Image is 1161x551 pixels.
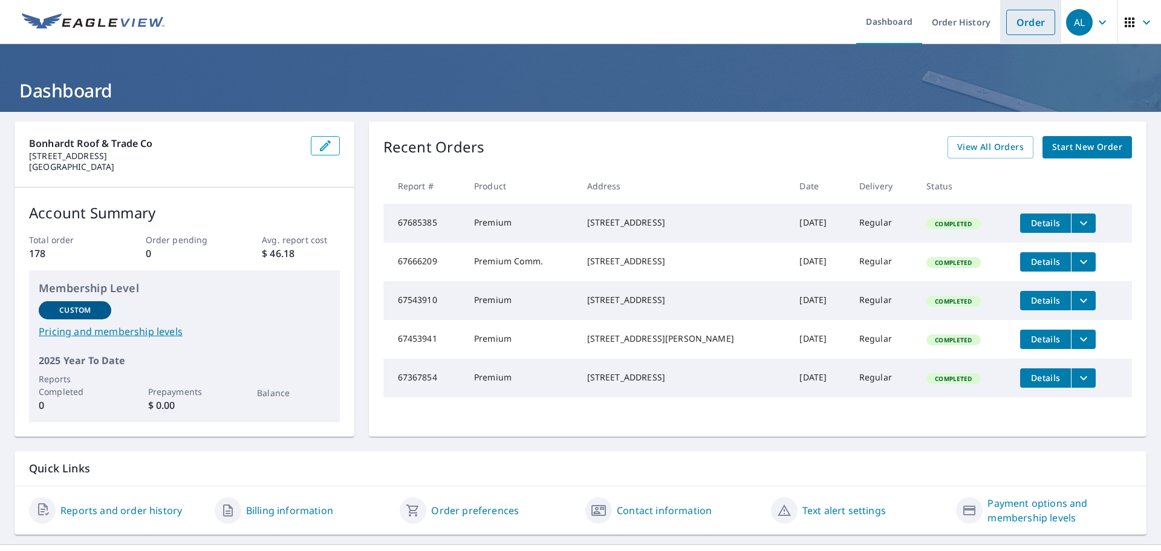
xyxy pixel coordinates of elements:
[928,220,979,228] span: Completed
[383,168,464,204] th: Report #
[59,305,91,316] p: Custom
[148,385,221,398] p: Prepayments
[1027,295,1064,306] span: Details
[1027,333,1064,345] span: Details
[850,359,917,397] td: Regular
[29,461,1132,476] p: Quick Links
[431,503,519,518] a: Order preferences
[39,398,111,412] p: 0
[1071,252,1096,272] button: filesDropdownBtn-67666209
[1066,9,1093,36] div: AL
[1020,330,1071,349] button: detailsBtn-67453941
[383,204,464,243] td: 67685385
[146,233,223,246] p: Order pending
[383,320,464,359] td: 67453941
[850,204,917,243] td: Regular
[29,202,340,224] p: Account Summary
[1006,10,1055,35] a: Order
[29,233,106,246] p: Total order
[464,320,577,359] td: Premium
[29,161,301,172] p: [GEOGRAPHIC_DATA]
[246,503,333,518] a: Billing information
[917,168,1010,204] th: Status
[257,386,330,399] p: Balance
[464,359,577,397] td: Premium
[22,13,164,31] img: EV Logo
[1071,330,1096,349] button: filesDropdownBtn-67453941
[383,359,464,397] td: 67367854
[262,233,339,246] p: Avg. report cost
[948,136,1033,158] a: View All Orders
[790,243,849,281] td: [DATE]
[850,243,917,281] td: Regular
[1020,214,1071,233] button: detailsBtn-67685385
[928,297,979,305] span: Completed
[262,246,339,261] p: $ 46.18
[1042,136,1132,158] a: Start New Order
[464,281,577,320] td: Premium
[146,246,223,261] p: 0
[29,151,301,161] p: [STREET_ADDRESS]
[850,320,917,359] td: Regular
[464,168,577,204] th: Product
[1052,140,1122,155] span: Start New Order
[148,398,221,412] p: $ 0.00
[802,503,886,518] a: Text alert settings
[587,294,781,306] div: [STREET_ADDRESS]
[1071,214,1096,233] button: filesDropdownBtn-67685385
[464,243,577,281] td: Premium Comm.
[15,78,1146,103] h1: Dashboard
[790,281,849,320] td: [DATE]
[1071,368,1096,388] button: filesDropdownBtn-67367854
[577,168,790,204] th: Address
[1020,368,1071,388] button: detailsBtn-67367854
[39,353,330,368] p: 2025 Year To Date
[587,217,781,229] div: [STREET_ADDRESS]
[1020,252,1071,272] button: detailsBtn-67666209
[850,168,917,204] th: Delivery
[383,243,464,281] td: 67666209
[617,503,712,518] a: Contact information
[790,359,849,397] td: [DATE]
[1027,217,1064,229] span: Details
[850,281,917,320] td: Regular
[464,204,577,243] td: Premium
[39,373,111,398] p: Reports Completed
[39,280,330,296] p: Membership Level
[29,246,106,261] p: 178
[1027,256,1064,267] span: Details
[60,503,182,518] a: Reports and order history
[957,140,1024,155] span: View All Orders
[39,324,330,339] a: Pricing and membership levels
[587,333,781,345] div: [STREET_ADDRESS][PERSON_NAME]
[928,374,979,383] span: Completed
[928,336,979,344] span: Completed
[383,136,485,158] p: Recent Orders
[587,255,781,267] div: [STREET_ADDRESS]
[1071,291,1096,310] button: filesDropdownBtn-67543910
[987,496,1132,525] a: Payment options and membership levels
[1020,291,1071,310] button: detailsBtn-67543910
[790,320,849,359] td: [DATE]
[29,136,301,151] p: Bonhardt Roof & Trade Co
[587,371,781,383] div: [STREET_ADDRESS]
[383,281,464,320] td: 67543910
[1027,372,1064,383] span: Details
[928,258,979,267] span: Completed
[790,168,849,204] th: Date
[790,204,849,243] td: [DATE]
